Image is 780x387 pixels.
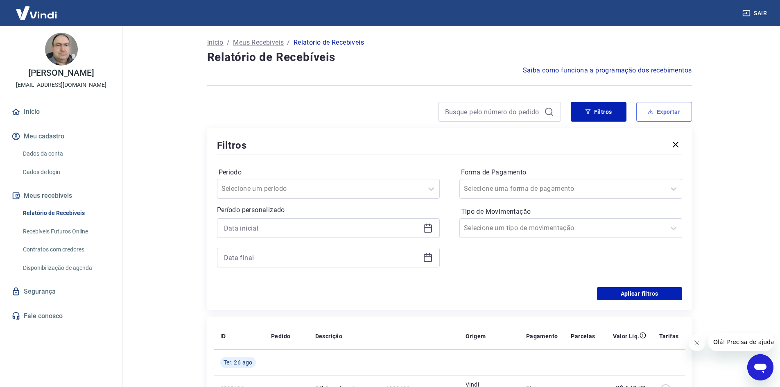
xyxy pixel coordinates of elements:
p: Parcelas [571,332,595,340]
p: / [227,38,230,48]
button: Exportar [636,102,692,122]
label: Período [219,167,438,177]
iframe: Mensagem da empresa [708,333,773,351]
iframe: Botão para abrir a janela de mensagens [747,354,773,380]
button: Sair [741,6,770,21]
p: ID [220,332,226,340]
p: Pedido [271,332,290,340]
img: 96c59b8f-ab16-4df5-a9fe-27ff86ee2052.jpeg [45,33,78,66]
button: Meu cadastro [10,127,113,145]
p: Período personalizado [217,205,440,215]
label: Tipo de Movimentação [461,207,681,217]
input: Busque pelo número do pedido [445,106,541,118]
h5: Filtros [217,139,247,152]
p: / [287,38,290,48]
p: Descrição [315,332,343,340]
a: Início [207,38,224,48]
p: Pagamento [526,332,558,340]
span: Olá! Precisa de ajuda? [5,6,69,12]
a: Recebíveis Futuros Online [20,223,113,240]
p: Tarifas [659,332,679,340]
h4: Relatório de Recebíveis [207,49,692,66]
img: Vindi [10,0,63,25]
a: Relatório de Recebíveis [20,205,113,222]
a: Disponibilização de agenda [20,260,113,276]
span: Ter, 26 ago [224,358,253,367]
iframe: Fechar mensagem [689,335,705,351]
button: Meus recebíveis [10,187,113,205]
a: Início [10,103,113,121]
p: Relatório de Recebíveis [294,38,364,48]
p: [EMAIL_ADDRESS][DOMAIN_NAME] [16,81,106,89]
a: Saiba como funciona a programação dos recebimentos [523,66,692,75]
button: Aplicar filtros [597,287,682,300]
a: Segurança [10,283,113,301]
a: Meus Recebíveis [233,38,284,48]
label: Forma de Pagamento [461,167,681,177]
a: Contratos com credores [20,241,113,258]
input: Data final [224,251,420,264]
p: Valor Líq. [613,332,640,340]
a: Dados da conta [20,145,113,162]
button: Filtros [571,102,626,122]
input: Data inicial [224,222,420,234]
p: [PERSON_NAME] [28,69,94,77]
a: Fale conosco [10,307,113,325]
p: Origem [466,332,486,340]
a: Dados de login [20,164,113,181]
